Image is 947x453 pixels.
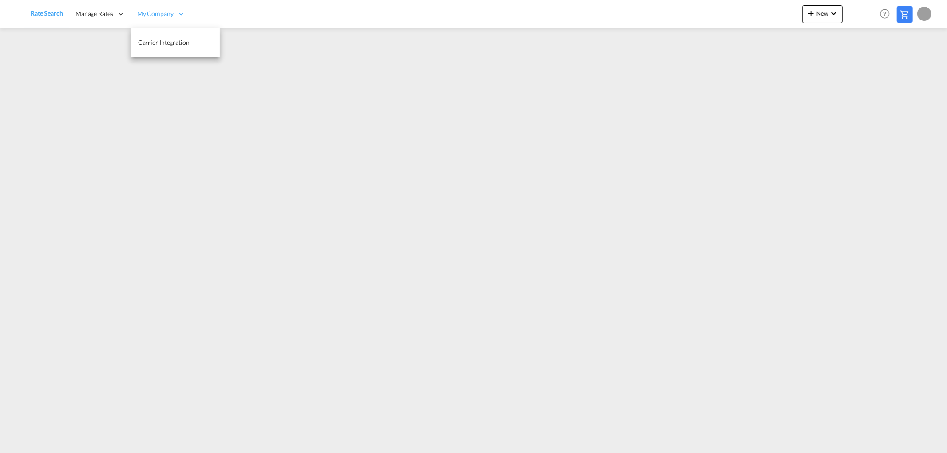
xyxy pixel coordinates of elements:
span: Help [877,6,892,21]
span: New [806,10,839,17]
md-icon: icon-plus 400-fg [806,8,816,19]
span: Rate Search [31,9,63,17]
a: Carrier Integration [131,28,220,57]
button: icon-plus 400-fgNewicon-chevron-down [802,5,843,23]
span: Carrier Integration [138,39,190,46]
div: Help [877,6,897,22]
span: My Company [137,9,174,18]
span: Manage Rates [75,9,113,18]
md-icon: icon-chevron-down [828,8,839,19]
